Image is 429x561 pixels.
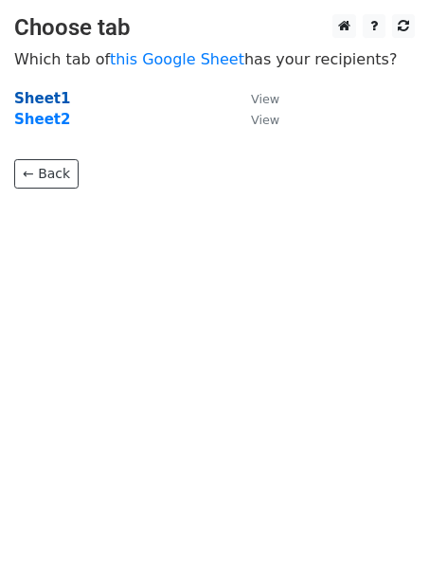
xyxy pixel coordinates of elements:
a: View [232,90,279,107]
a: Sheet2 [14,111,70,128]
a: ← Back [14,159,79,189]
iframe: Chat Widget [334,470,429,561]
small: View [251,92,279,106]
p: Which tab of has your recipients? [14,49,415,69]
a: Sheet1 [14,90,70,107]
h3: Choose tab [14,14,415,42]
a: View [232,111,279,128]
small: View [251,113,279,127]
a: this Google Sheet [110,50,244,68]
